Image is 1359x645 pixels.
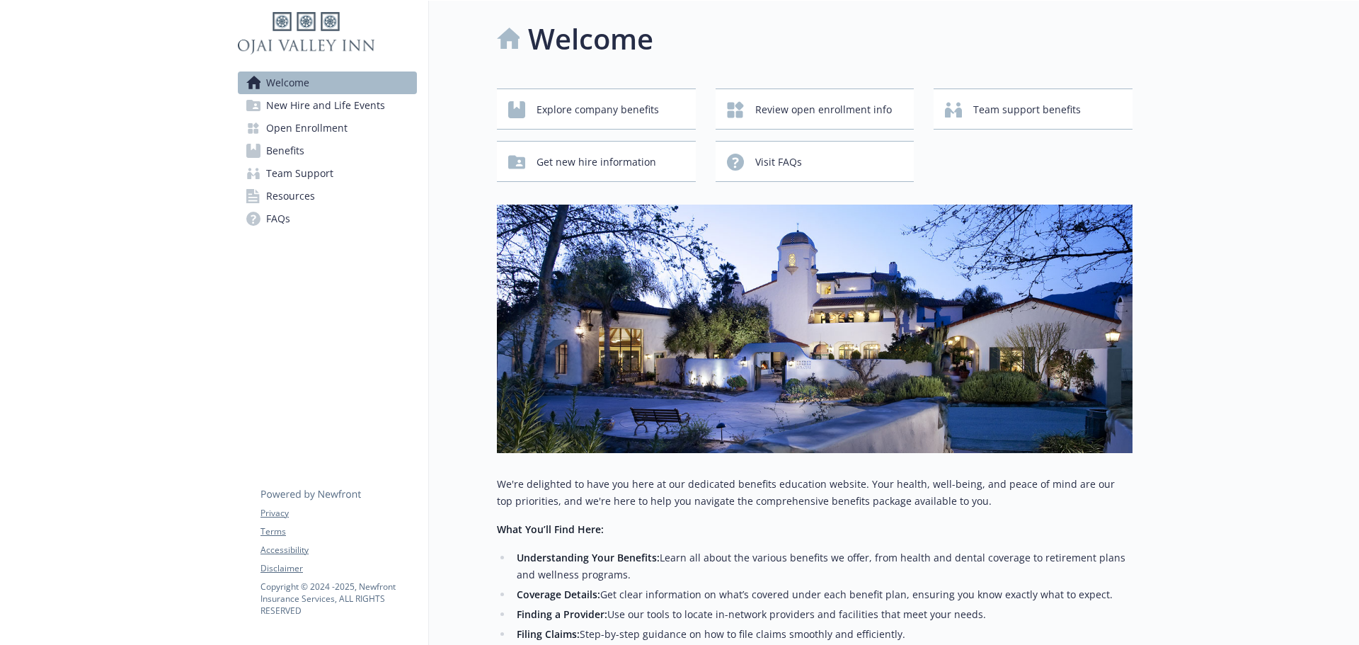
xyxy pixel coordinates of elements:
[260,581,416,617] p: Copyright © 2024 - 2025 , Newfront Insurance Services, ALL RIGHTS RESERVED
[716,89,914,130] button: Review open enrollment info
[755,96,892,123] span: Review open enrollment info
[238,207,417,230] a: FAQs
[266,207,290,230] span: FAQs
[537,149,656,176] span: Get new hire information
[716,141,914,182] button: Visit FAQs
[497,476,1132,510] p: We're delighted to have you here at our dedicated benefits education website. Your health, well-b...
[517,588,600,601] strong: Coverage Details:
[260,544,416,556] a: Accessibility
[266,72,309,94] span: Welcome
[934,89,1132,130] button: Team support benefits
[537,96,659,123] span: Explore company benefits
[260,507,416,520] a: Privacy
[266,94,385,117] span: New Hire and Life Events
[238,94,417,117] a: New Hire and Life Events
[517,627,580,641] strong: Filing Claims:
[755,149,802,176] span: Visit FAQs
[238,185,417,207] a: Resources
[266,117,348,139] span: Open Enrollment
[266,185,315,207] span: Resources
[266,162,333,185] span: Team Support
[517,551,660,564] strong: Understanding Your Benefits:
[528,18,653,60] h1: Welcome
[238,162,417,185] a: Team Support
[497,141,696,182] button: Get new hire information
[238,139,417,162] a: Benefits
[973,96,1081,123] span: Team support benefits
[517,607,607,621] strong: Finding a Provider:
[497,523,604,536] strong: What You’ll Find Here:
[497,205,1132,453] img: overview page banner
[512,606,1132,623] li: Use our tools to locate in-network providers and facilities that meet your needs.
[238,117,417,139] a: Open Enrollment
[512,549,1132,583] li: Learn all about the various benefits we offer, from health and dental coverage to retirement plan...
[260,525,416,538] a: Terms
[497,89,696,130] button: Explore company benefits
[260,562,416,575] a: Disclaimer
[512,586,1132,603] li: Get clear information on what’s covered under each benefit plan, ensuring you know exactly what t...
[238,72,417,94] a: Welcome
[266,139,304,162] span: Benefits
[512,626,1132,643] li: Step-by-step guidance on how to file claims smoothly and efficiently.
